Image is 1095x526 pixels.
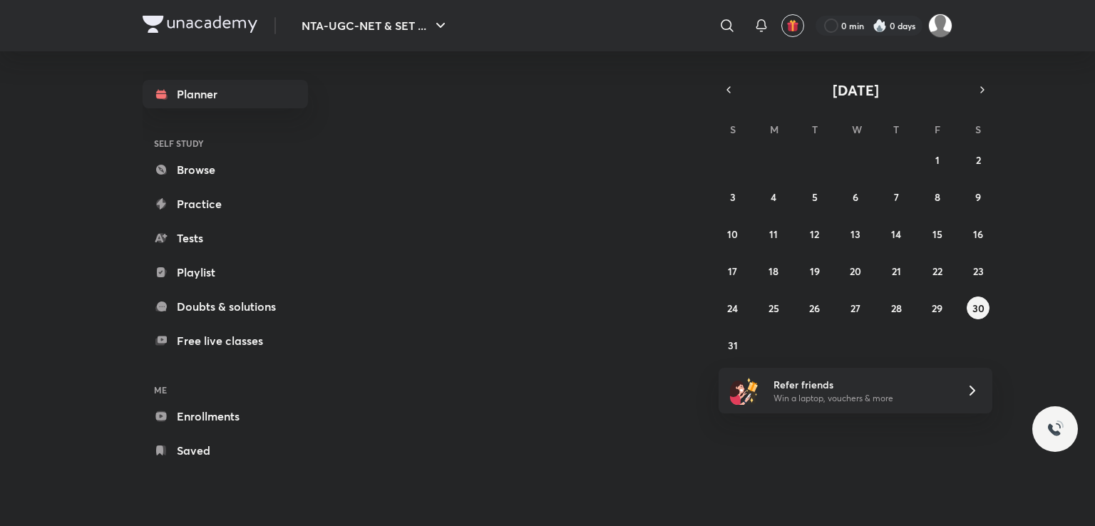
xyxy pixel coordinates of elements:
[293,11,458,40] button: NTA-UGC-NET & SET ...
[727,227,738,241] abbr: August 10, 2025
[850,301,860,315] abbr: August 27, 2025
[1047,421,1064,438] img: ttu
[768,301,779,315] abbr: August 25, 2025
[762,222,785,245] button: August 11, 2025
[844,296,867,319] button: August 27, 2025
[143,292,308,321] a: Doubts & solutions
[850,227,860,241] abbr: August 13, 2025
[727,301,738,315] abbr: August 24, 2025
[739,80,972,100] button: [DATE]
[770,123,778,136] abbr: Monday
[143,436,308,465] a: Saved
[885,296,908,319] button: August 28, 2025
[730,376,759,405] img: referral
[894,190,899,204] abbr: August 7, 2025
[935,153,940,167] abbr: August 1, 2025
[721,185,744,208] button: August 3, 2025
[812,123,818,136] abbr: Tuesday
[928,14,952,38] img: Atia khan
[893,123,899,136] abbr: Thursday
[769,227,778,241] abbr: August 11, 2025
[762,296,785,319] button: August 25, 2025
[967,259,989,282] button: August 23, 2025
[967,222,989,245] button: August 16, 2025
[885,259,908,282] button: August 21, 2025
[810,264,820,278] abbr: August 19, 2025
[926,296,949,319] button: August 29, 2025
[975,123,981,136] abbr: Saturday
[143,190,308,218] a: Practice
[143,326,308,355] a: Free live classes
[803,259,826,282] button: August 19, 2025
[833,81,879,100] span: [DATE]
[812,190,818,204] abbr: August 5, 2025
[873,19,887,33] img: streak
[975,190,981,204] abbr: August 9, 2025
[885,222,908,245] button: August 14, 2025
[967,185,989,208] button: August 9, 2025
[143,131,308,155] h6: SELF STUDY
[935,190,940,204] abbr: August 8, 2025
[844,222,867,245] button: August 13, 2025
[781,14,804,37] button: avatar
[853,190,858,204] abbr: August 6, 2025
[891,301,902,315] abbr: August 28, 2025
[976,153,981,167] abbr: August 2, 2025
[721,296,744,319] button: August 24, 2025
[973,264,984,278] abbr: August 23, 2025
[803,296,826,319] button: August 26, 2025
[773,377,949,392] h6: Refer friends
[926,148,949,171] button: August 1, 2025
[768,264,778,278] abbr: August 18, 2025
[143,155,308,184] a: Browse
[721,259,744,282] button: August 17, 2025
[892,264,901,278] abbr: August 21, 2025
[143,258,308,287] a: Playlist
[730,123,736,136] abbr: Sunday
[844,185,867,208] button: August 6, 2025
[932,301,942,315] abbr: August 29, 2025
[967,296,989,319] button: August 30, 2025
[143,378,308,402] h6: ME
[972,301,985,315] abbr: August 30, 2025
[143,16,257,36] a: Company Logo
[143,80,308,108] a: Planner
[935,123,940,136] abbr: Friday
[967,148,989,171] button: August 2, 2025
[762,259,785,282] button: August 18, 2025
[844,259,867,282] button: August 20, 2025
[773,392,949,405] p: Win a laptop, vouchers & more
[721,334,744,356] button: August 31, 2025
[926,259,949,282] button: August 22, 2025
[932,227,942,241] abbr: August 15, 2025
[143,224,308,252] a: Tests
[143,402,308,430] a: Enrollments
[891,227,901,241] abbr: August 14, 2025
[973,227,983,241] abbr: August 16, 2025
[143,16,257,33] img: Company Logo
[771,190,776,204] abbr: August 4, 2025
[926,222,949,245] button: August 15, 2025
[885,185,908,208] button: August 7, 2025
[728,339,738,352] abbr: August 31, 2025
[728,264,737,278] abbr: August 17, 2025
[810,227,819,241] abbr: August 12, 2025
[762,185,785,208] button: August 4, 2025
[850,264,861,278] abbr: August 20, 2025
[926,185,949,208] button: August 8, 2025
[852,123,862,136] abbr: Wednesday
[786,19,799,32] img: avatar
[803,185,826,208] button: August 5, 2025
[932,264,942,278] abbr: August 22, 2025
[809,301,820,315] abbr: August 26, 2025
[730,190,736,204] abbr: August 3, 2025
[721,222,744,245] button: August 10, 2025
[803,222,826,245] button: August 12, 2025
